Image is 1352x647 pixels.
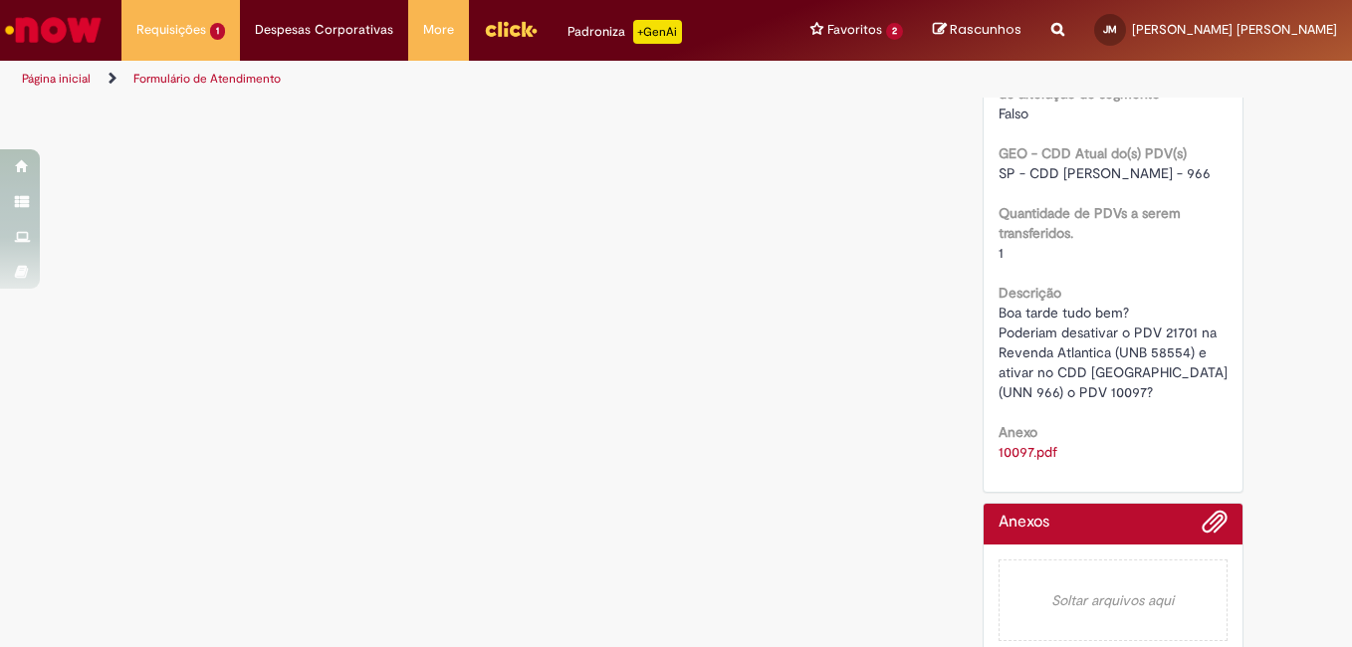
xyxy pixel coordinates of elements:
[999,559,1229,641] em: Soltar arquivos aqui
[827,20,882,40] span: Favoritos
[999,244,1004,262] span: 1
[999,423,1037,441] b: Anexo
[999,65,1225,103] b: Confirmo que não é uma solicitação de alteração de segmento
[136,20,206,40] span: Requisições
[133,71,281,87] a: Formulário de Atendimento
[2,10,105,50] img: ServiceNow
[999,284,1061,302] b: Descrição
[999,144,1187,162] b: GEO - CDD Atual do(s) PDV(s)
[15,61,886,98] ul: Trilhas de página
[255,20,393,40] span: Despesas Corporativas
[886,23,903,40] span: 2
[484,14,538,44] img: click_logo_yellow_360x200.png
[999,204,1181,242] b: Quantidade de PDVs a serem transferidos.
[210,23,225,40] span: 1
[1202,509,1228,544] button: Adicionar anexos
[633,20,682,44] p: +GenAi
[22,71,91,87] a: Página inicial
[423,20,454,40] span: More
[950,20,1021,39] span: Rascunhos
[999,514,1049,532] h2: Anexos
[1132,21,1337,38] span: [PERSON_NAME] [PERSON_NAME]
[933,21,1021,40] a: Rascunhos
[999,164,1211,182] span: SP - CDD [PERSON_NAME] - 966
[999,443,1057,461] a: Download de 10097.pdf
[999,105,1028,122] span: Falso
[1103,23,1117,36] span: JM
[567,20,682,44] div: Padroniza
[999,304,1232,401] span: Boa tarde tudo bem? Poderiam desativar o PDV 21701 na Revenda Atlantica (UNB 58554) e ativar no C...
